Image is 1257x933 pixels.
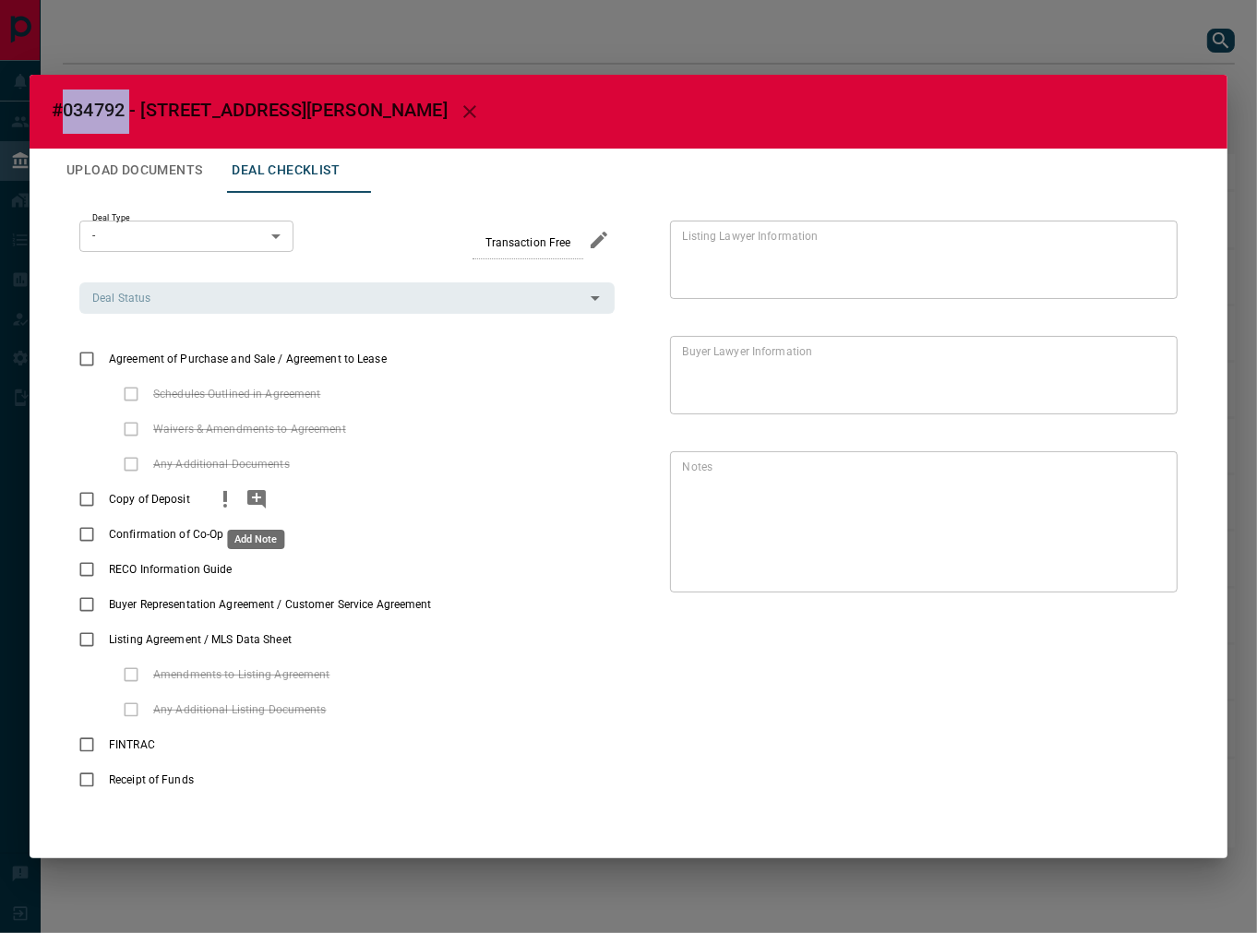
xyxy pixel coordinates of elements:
[104,561,236,578] span: RECO Information Guide
[104,596,437,613] span: Buyer Representation Agreement / Customer Service Agreement
[149,456,294,472] span: Any Additional Documents
[149,386,326,402] span: Schedules Outlined in Agreement
[104,631,296,648] span: Listing Agreement / MLS Data Sheet
[104,491,195,508] span: Copy of Deposit
[583,224,615,256] button: edit
[149,666,335,683] span: Amendments to Listing Agreement
[104,736,160,753] span: FINTRAC
[52,149,217,193] button: Upload Documents
[241,482,272,517] button: add note
[52,99,448,121] span: #034792 - [STREET_ADDRESS][PERSON_NAME]
[683,343,1157,406] textarea: text field
[217,149,354,193] button: Deal Checklist
[104,526,228,543] span: Confirmation of Co-Op
[79,221,293,252] div: -
[683,228,1157,291] textarea: text field
[92,212,130,224] label: Deal Type
[104,772,198,788] span: Receipt of Funds
[149,701,331,718] span: Any Additional Listing Documents
[104,351,391,367] span: Agreement of Purchase and Sale / Agreement to Lease
[209,482,241,517] button: priority
[227,530,284,549] div: Add Note
[582,285,608,311] button: Open
[149,421,351,437] span: Waivers & Amendments to Agreement
[683,459,1157,584] textarea: text field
